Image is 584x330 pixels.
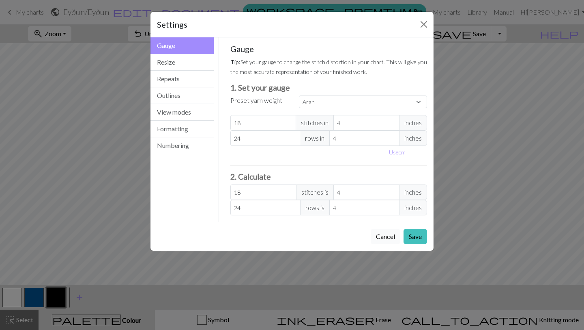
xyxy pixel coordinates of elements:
button: Close [417,18,430,31]
label: Preset yarn weight [230,96,282,105]
span: stitches in [296,115,334,130]
button: Outlines [150,87,214,104]
h3: 2. Calculate [230,172,427,181]
button: Gauge [150,37,214,54]
span: inches [399,115,427,130]
button: Usecm [385,146,409,158]
strong: Tip: [230,59,240,65]
span: inches [399,130,427,146]
small: Set your gauge to change the stitch distortion in your chart. This will give you the most accurat... [230,59,427,75]
button: Formatting [150,121,214,137]
button: Numbering [150,137,214,154]
span: rows in [300,130,330,146]
button: Save [404,229,427,244]
span: inches [399,200,427,215]
button: View modes [150,104,214,121]
span: stitches is [296,185,334,200]
h5: Settings [157,18,187,30]
button: Resize [150,54,214,71]
span: inches [399,185,427,200]
h5: Gauge [230,44,427,54]
h3: 1. Set your gauge [230,83,427,92]
button: Repeats [150,71,214,87]
button: Cancel [371,229,400,244]
span: rows is [300,200,330,215]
